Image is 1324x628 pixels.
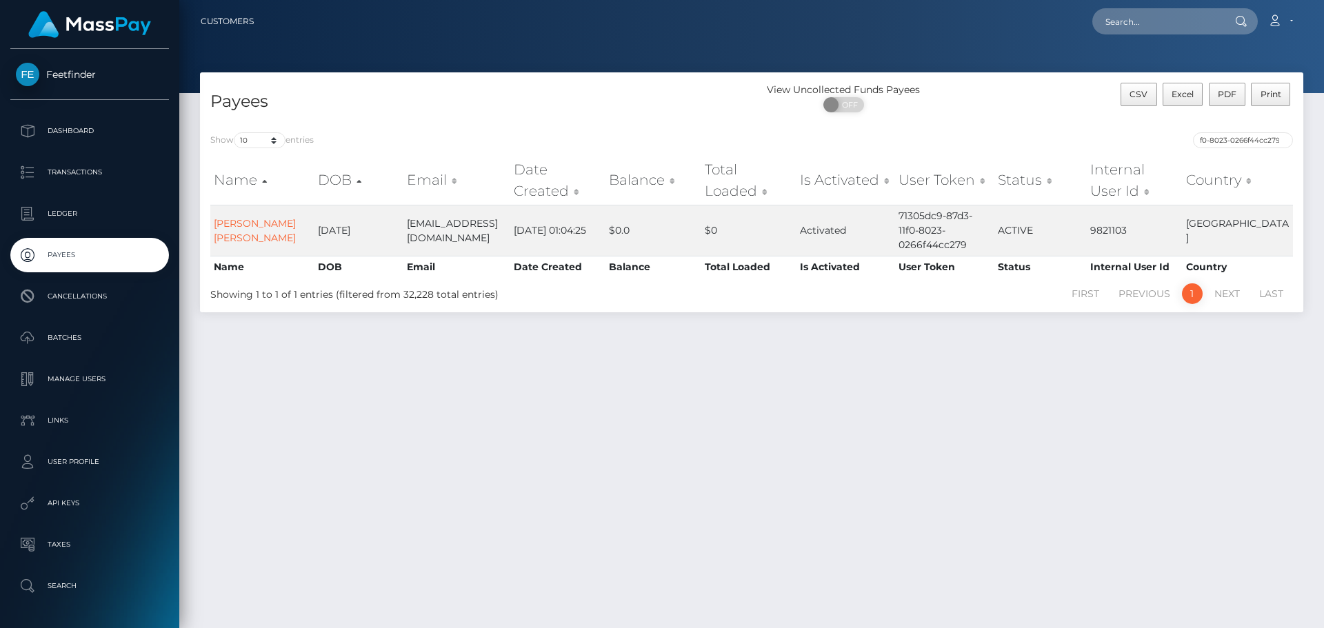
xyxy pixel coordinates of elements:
th: Internal User Id [1087,256,1182,278]
td: [GEOGRAPHIC_DATA] [1183,205,1293,256]
a: 1 [1182,283,1203,304]
td: [EMAIL_ADDRESS][DOMAIN_NAME] [403,205,510,256]
span: OFF [831,97,865,112]
th: User Token [895,256,995,278]
th: Date Created [510,256,606,278]
p: Batches [16,327,163,348]
th: Balance [605,256,701,278]
th: Name [210,256,314,278]
h4: Payees [210,90,741,114]
p: Ledger [16,203,163,224]
p: Cancellations [16,286,163,307]
p: Links [16,410,163,431]
p: Payees [16,245,163,265]
th: Internal User Id: activate to sort column ascending [1087,156,1182,205]
a: Cancellations [10,279,169,314]
button: PDF [1209,83,1246,106]
a: Taxes [10,527,169,562]
th: Status [994,256,1087,278]
p: User Profile [16,452,163,472]
td: 71305dc9-87d3-11f0-8023-0266f44cc279 [895,205,995,256]
div: View Uncollected Funds Payees [752,83,936,97]
a: Batches [10,321,169,355]
a: Manage Users [10,362,169,396]
span: PDF [1218,89,1236,99]
span: CSV [1130,89,1147,99]
p: Transactions [16,162,163,183]
span: Print [1261,89,1281,99]
span: Feetfinder [10,68,169,81]
th: DOB [314,256,403,278]
th: DOB: activate to sort column descending [314,156,403,205]
a: Dashboard [10,114,169,148]
a: Ledger [10,196,169,231]
td: Activated [796,205,895,256]
label: Show entries [210,132,314,148]
a: [PERSON_NAME] [PERSON_NAME] [214,217,296,244]
a: Customers [201,7,254,36]
a: Links [10,403,169,438]
th: Email: activate to sort column ascending [403,156,510,205]
th: Total Loaded: activate to sort column ascending [701,156,796,205]
th: Country: activate to sort column ascending [1183,156,1293,205]
th: Balance: activate to sort column ascending [605,156,701,205]
a: User Profile [10,445,169,479]
th: Email [403,256,510,278]
td: 9821103 [1087,205,1182,256]
th: User Token: activate to sort column ascending [895,156,995,205]
div: Showing 1 to 1 of 1 entries (filtered from 32,228 total entries) [210,282,650,302]
td: [DATE] [314,205,403,256]
p: Manage Users [16,369,163,389]
th: Total Loaded [701,256,796,278]
span: Excel [1172,89,1194,99]
button: Print [1251,83,1290,106]
img: Feetfinder [16,63,39,86]
a: Payees [10,238,169,272]
th: Date Created: activate to sort column ascending [510,156,606,205]
td: [DATE] 01:04:25 [510,205,606,256]
input: Search... [1092,8,1222,34]
td: $0.0 [605,205,701,256]
td: $0 [701,205,796,256]
th: Is Activated: activate to sort column ascending [796,156,895,205]
p: Search [16,576,163,596]
input: Search transactions [1193,132,1293,148]
a: Transactions [10,155,169,190]
p: API Keys [16,493,163,514]
img: MassPay Logo [28,11,151,38]
a: Search [10,569,169,603]
button: CSV [1121,83,1157,106]
button: Excel [1163,83,1203,106]
th: Name: activate to sort column ascending [210,156,314,205]
th: Status: activate to sort column ascending [994,156,1087,205]
th: Is Activated [796,256,895,278]
td: ACTIVE [994,205,1087,256]
th: Country [1183,256,1293,278]
p: Taxes [16,534,163,555]
a: API Keys [10,486,169,520]
p: Dashboard [16,121,163,141]
select: Showentries [234,132,285,148]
